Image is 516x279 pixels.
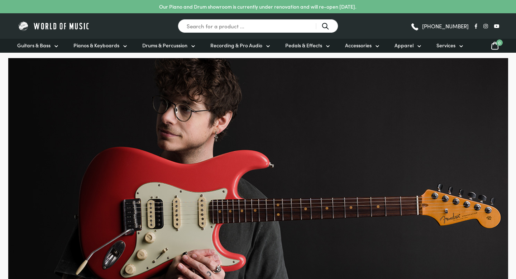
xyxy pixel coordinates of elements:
a: [PHONE_NUMBER] [410,21,469,32]
iframe: Chat with our support team [412,200,516,279]
span: Services [436,42,455,49]
span: Apparel [395,42,414,49]
span: Accessories [345,42,372,49]
span: Pianos & Keyboards [73,42,119,49]
span: Pedals & Effects [285,42,322,49]
span: 0 [496,39,503,46]
span: Recording & Pro Audio [210,42,262,49]
p: Our Piano and Drum showroom is currently under renovation and will re-open [DATE]. [159,3,356,10]
img: World of Music [17,20,91,32]
span: Drums & Percussion [142,42,187,49]
input: Search for a product ... [178,19,338,33]
span: Guitars & Bass [17,42,51,49]
span: [PHONE_NUMBER] [422,23,469,29]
